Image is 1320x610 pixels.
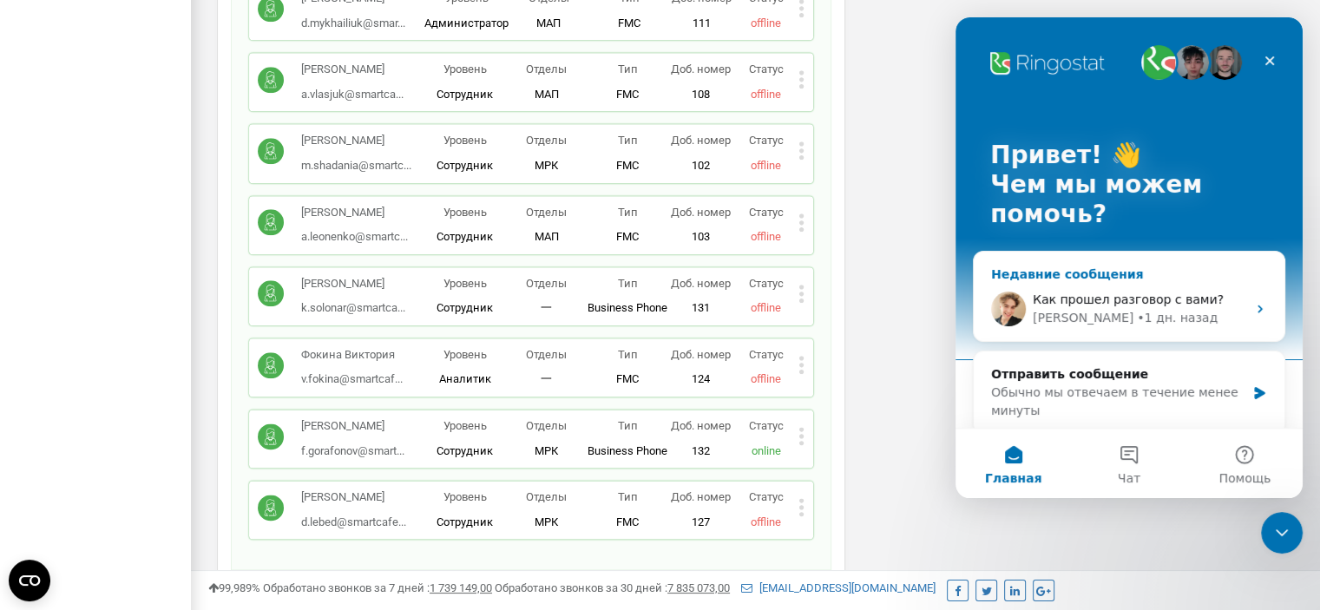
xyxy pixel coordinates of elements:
[424,16,509,30] span: Администратор
[301,62,404,78] p: [PERSON_NAME]
[437,159,493,172] span: Сотрудник
[671,348,731,361] span: Доб. номер
[618,490,638,503] span: Тип
[535,88,559,101] span: МАП
[956,17,1303,498] iframe: Intercom live chat
[443,348,487,361] span: Уровень
[1261,512,1303,554] iframe: Intercom live chat
[616,159,639,172] span: FMC
[526,62,567,75] span: Отделы
[443,490,487,503] span: Уровень
[301,16,405,30] span: d.mykhailiuk@smar...
[748,490,783,503] span: Статус
[670,16,734,32] p: 111
[751,515,781,528] span: offline
[526,134,567,147] span: Отделы
[668,229,733,246] p: 103
[668,515,733,531] p: 127
[526,348,567,361] span: Отделы
[301,205,408,221] p: [PERSON_NAME]
[536,16,561,30] span: МАП
[535,444,558,457] span: МРК
[748,419,783,432] span: Статус
[668,87,733,103] p: 108
[301,418,404,435] p: [PERSON_NAME]
[616,230,639,243] span: FMC
[748,62,783,75] span: Статус
[535,230,559,243] span: МАП
[437,230,493,243] span: Сотрудник
[618,419,638,432] span: Тип
[301,444,404,457] span: f.gorafonov@smart...
[751,159,781,172] span: offline
[443,62,487,75] span: Уровень
[526,419,567,432] span: Отделы
[301,88,404,101] span: a.vlasjuk@smartca...
[301,133,411,149] p: [PERSON_NAME]
[495,581,730,594] span: Обработано звонков за 30 дней :
[541,301,552,314] span: 一
[588,444,667,457] span: Business Phone
[618,134,638,147] span: Тип
[671,62,731,75] span: Доб. номер
[301,301,405,314] span: k.solonar@smartca...
[437,515,493,528] span: Сотрудник
[668,443,733,460] p: 132
[541,372,552,385] span: 一
[618,206,638,219] span: Тип
[751,16,781,30] span: offline
[437,444,493,457] span: Сотрудник
[443,277,487,290] span: Уровень
[437,88,493,101] span: Сотрудник
[301,276,405,292] p: [PERSON_NAME]
[301,515,406,528] span: d.lebed@smartcafe...
[668,158,733,174] p: 102
[526,206,567,219] span: Отделы
[751,230,781,243] span: offline
[535,159,558,172] span: МРК
[618,348,638,361] span: Тип
[748,134,783,147] span: Статус
[671,277,731,290] span: Доб. номер
[535,515,558,528] span: МРК
[668,371,733,388] p: 124
[671,134,731,147] span: Доб. номер
[616,372,639,385] span: FMC
[751,301,781,314] span: offline
[208,581,260,594] span: 99,989%
[618,277,638,290] span: Тип
[671,490,731,503] span: Доб. номер
[437,301,493,314] span: Сотрудник
[443,419,487,432] span: Уровень
[301,372,403,385] span: v.fokina@smartcaf...
[616,515,639,528] span: FMC
[741,581,936,594] a: [EMAIL_ADDRESS][DOMAIN_NAME]
[263,581,492,594] span: Обработано звонков за 7 дней :
[526,490,567,503] span: Отделы
[439,372,491,385] span: Аналитик
[751,444,780,457] span: online
[751,88,781,101] span: offline
[618,16,640,30] span: FMC
[671,206,731,219] span: Доб. номер
[301,347,403,364] p: Фокина Виктория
